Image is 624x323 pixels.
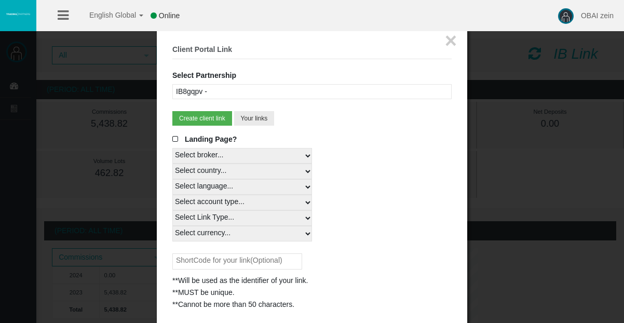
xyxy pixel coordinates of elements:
[234,111,275,126] button: Your links
[172,45,232,53] b: Client Portal Link
[172,84,452,99] div: IB8gqpv -
[558,8,574,24] img: user-image
[172,299,452,311] div: **Cannot be more than 50 characters.
[185,135,237,143] span: Landing Page?
[5,12,31,16] img: logo.svg
[172,253,302,270] input: ShortCode for your link(Optional)
[581,11,614,20] span: OBAI zein
[159,11,180,20] span: Online
[172,275,452,287] div: **Will be used as the identifier of your link.
[445,30,457,51] button: ×
[172,287,452,299] div: **MUST be unique.
[76,11,136,19] span: English Global
[172,111,232,126] button: Create client link
[172,70,236,82] label: Select Partnership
